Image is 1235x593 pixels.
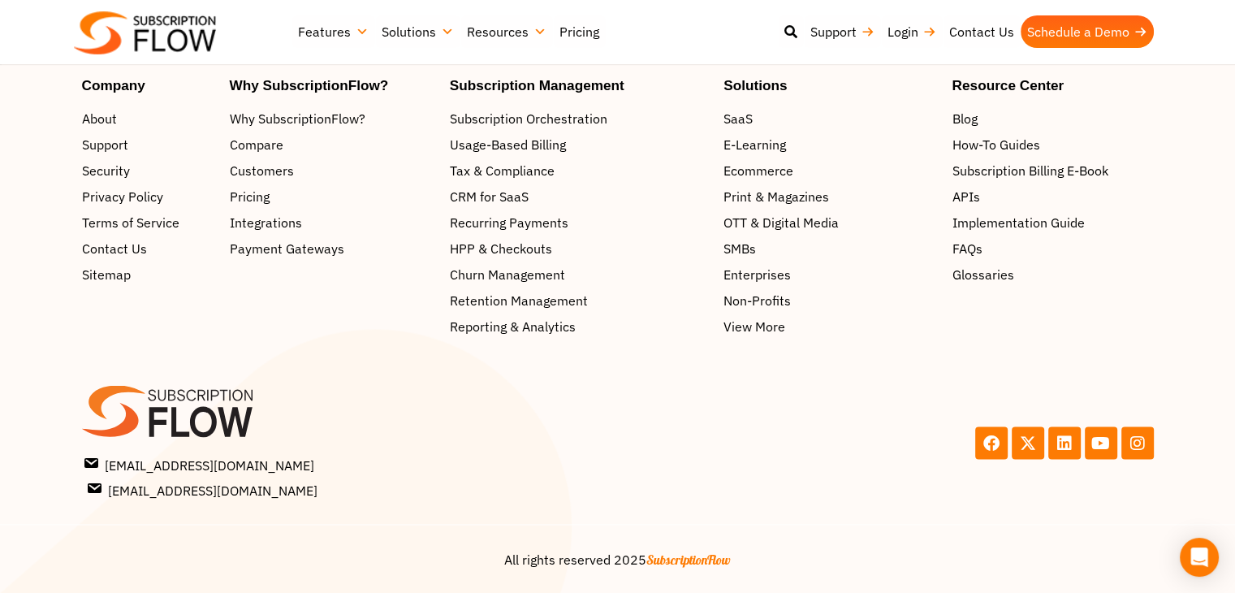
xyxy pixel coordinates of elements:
[460,15,553,48] a: Resources
[82,109,117,128] span: About
[723,239,756,258] span: SMBs
[553,15,606,48] a: Pricing
[723,161,935,180] a: Ecommerce
[230,213,434,232] a: Integrations
[82,549,1154,569] center: All rights reserved 2025
[450,291,707,310] a: Retention Management
[952,265,1013,284] span: Glossaries
[450,317,576,336] span: Reporting & Analytics
[952,161,1153,180] a: Subscription Billing E-Book
[82,161,130,180] span: Security
[230,239,344,258] span: Payment Gateways
[646,551,731,567] span: SubscriptionFlow
[230,161,294,180] span: Customers
[450,109,607,128] span: Subscription Orchestration
[85,453,314,474] span: [EMAIL_ADDRESS][DOMAIN_NAME]
[450,161,707,180] a: Tax & Compliance
[230,109,434,128] a: Why SubscriptionFlow?
[82,109,214,128] a: About
[230,239,434,258] a: Payment Gateways
[450,135,707,154] a: Usage-Based Billing
[82,265,214,284] a: Sitemap
[450,161,555,180] span: Tax & Compliance
[450,291,588,310] span: Retention Management
[230,79,434,93] h4: Why SubscriptionFlow?
[952,239,1153,258] a: FAQs
[943,15,1021,48] a: Contact Us
[82,213,179,232] span: Terms of Service
[1180,538,1219,577] div: Open Intercom Messenger
[89,478,317,500] span: [EMAIL_ADDRESS][DOMAIN_NAME]
[85,453,613,474] a: [EMAIL_ADDRESS][DOMAIN_NAME]
[230,135,283,154] span: Compare
[74,11,216,54] img: Subscriptionflow
[82,135,128,154] span: Support
[723,213,839,232] span: OTT & Digital Media
[82,239,214,258] a: Contact Us
[450,239,552,258] span: HPP & Checkouts
[952,135,1153,154] a: How-To Guides
[291,15,375,48] a: Features
[723,317,785,336] span: View More
[723,187,935,206] a: Print & Magazines
[952,79,1153,93] h4: Resource Center
[230,161,434,180] a: Customers
[952,161,1108,180] span: Subscription Billing E-Book
[952,187,979,206] span: APIs
[82,135,214,154] a: Support
[230,187,270,206] span: Pricing
[723,161,793,180] span: Ecommerce
[723,239,935,258] a: SMBs
[82,385,253,437] img: SF-logo
[723,317,935,336] a: View More
[952,239,982,258] span: FAQs
[450,79,707,93] h4: Subscription Management
[450,239,707,258] a: HPP & Checkouts
[952,109,977,128] span: Blog
[723,79,935,93] h4: Solutions
[82,161,214,180] a: Security
[82,187,214,206] a: Privacy Policy
[952,213,1084,232] span: Implementation Guide
[230,109,365,128] span: Why SubscriptionFlow?
[450,265,565,284] span: Churn Management
[450,109,707,128] a: Subscription Orchestration
[1021,15,1154,48] a: Schedule a Demo
[723,291,791,310] span: Non-Profits
[952,187,1153,206] a: APIs
[723,213,935,232] a: OTT & Digital Media
[723,109,753,128] span: SaaS
[723,109,935,128] a: SaaS
[82,187,163,206] span: Privacy Policy
[450,213,707,232] a: Recurring Payments
[723,291,935,310] a: Non-Profits
[230,135,434,154] a: Compare
[881,15,943,48] a: Login
[450,265,707,284] a: Churn Management
[952,213,1153,232] a: Implementation Guide
[723,135,786,154] span: E-Learning
[450,135,566,154] span: Usage-Based Billing
[804,15,881,48] a: Support
[952,265,1153,284] a: Glossaries
[450,187,529,206] span: CRM for SaaS
[82,239,147,258] span: Contact Us
[450,187,707,206] a: CRM for SaaS
[85,478,613,500] a: [EMAIL_ADDRESS][DOMAIN_NAME]
[82,265,131,284] span: Sitemap
[230,213,302,232] span: Integrations
[82,79,214,93] h4: Company
[723,265,791,284] span: Enterprises
[723,265,935,284] a: Enterprises
[952,109,1153,128] a: Blog
[375,15,460,48] a: Solutions
[952,135,1039,154] span: How-To Guides
[723,135,935,154] a: E-Learning
[723,187,829,206] span: Print & Magazines
[82,213,214,232] a: Terms of Service
[450,317,707,336] a: Reporting & Analytics
[230,187,434,206] a: Pricing
[450,213,568,232] span: Recurring Payments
